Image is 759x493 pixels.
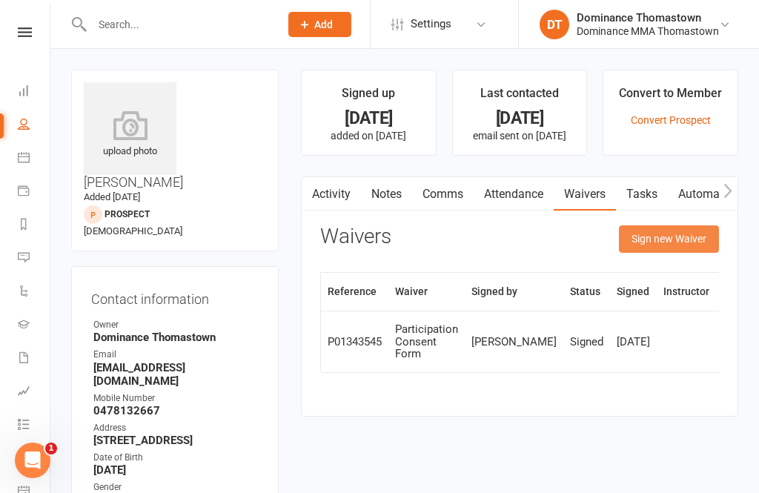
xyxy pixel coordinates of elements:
[18,109,51,142] a: People
[554,177,616,211] a: Waivers
[471,336,557,348] div: [PERSON_NAME]
[395,323,458,360] div: Participation Consent Form
[668,177,756,211] a: Automations
[342,84,395,110] div: Signed up
[93,463,259,477] strong: [DATE]
[412,177,474,211] a: Comms
[93,361,259,388] strong: [EMAIL_ADDRESS][DOMAIN_NAME]
[84,225,182,236] span: [DEMOGRAPHIC_DATA]
[93,421,259,435] div: Address
[18,142,51,176] a: Calendar
[657,273,716,311] th: Instructor
[93,451,259,465] div: Date of Birth
[388,273,465,311] th: Waiver
[619,225,719,252] button: Sign new Waiver
[15,443,50,478] iframe: Intercom live chat
[18,76,51,109] a: Dashboard
[315,110,422,126] div: [DATE]
[93,404,259,417] strong: 0478132667
[361,177,412,211] a: Notes
[84,110,176,159] div: upload photo
[93,318,259,332] div: Owner
[93,331,259,344] strong: Dominance Thomastown
[617,336,650,348] div: [DATE]
[540,10,569,39] div: DT
[93,348,259,362] div: Email
[466,130,574,142] p: email sent on [DATE]
[93,391,259,406] div: Mobile Number
[321,273,388,311] th: Reference
[570,336,603,348] div: Signed
[577,11,719,24] div: Dominance Thomastown
[466,110,574,126] div: [DATE]
[87,14,269,35] input: Search...
[84,82,266,190] h3: [PERSON_NAME]
[411,7,451,41] span: Settings
[474,177,554,211] a: Attendance
[105,209,150,219] snap: prospect
[480,84,559,110] div: Last contacted
[328,336,382,348] div: P01343545
[93,434,259,447] strong: [STREET_ADDRESS]
[302,177,361,211] a: Activity
[577,24,719,38] div: Dominance MMA Thomastown
[320,225,391,248] h3: Waivers
[84,191,140,202] time: Added [DATE]
[563,273,610,311] th: Status
[619,84,722,110] div: Convert to Member
[45,443,57,454] span: 1
[616,177,668,211] a: Tasks
[315,130,422,142] p: added on [DATE]
[18,209,51,242] a: Reports
[18,376,51,409] a: Assessments
[18,176,51,209] a: Payments
[610,273,657,311] th: Signed
[288,12,351,37] button: Add
[631,114,711,126] a: Convert Prospect
[465,273,563,311] th: Signed by
[91,286,259,307] h3: Contact information
[314,19,333,30] span: Add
